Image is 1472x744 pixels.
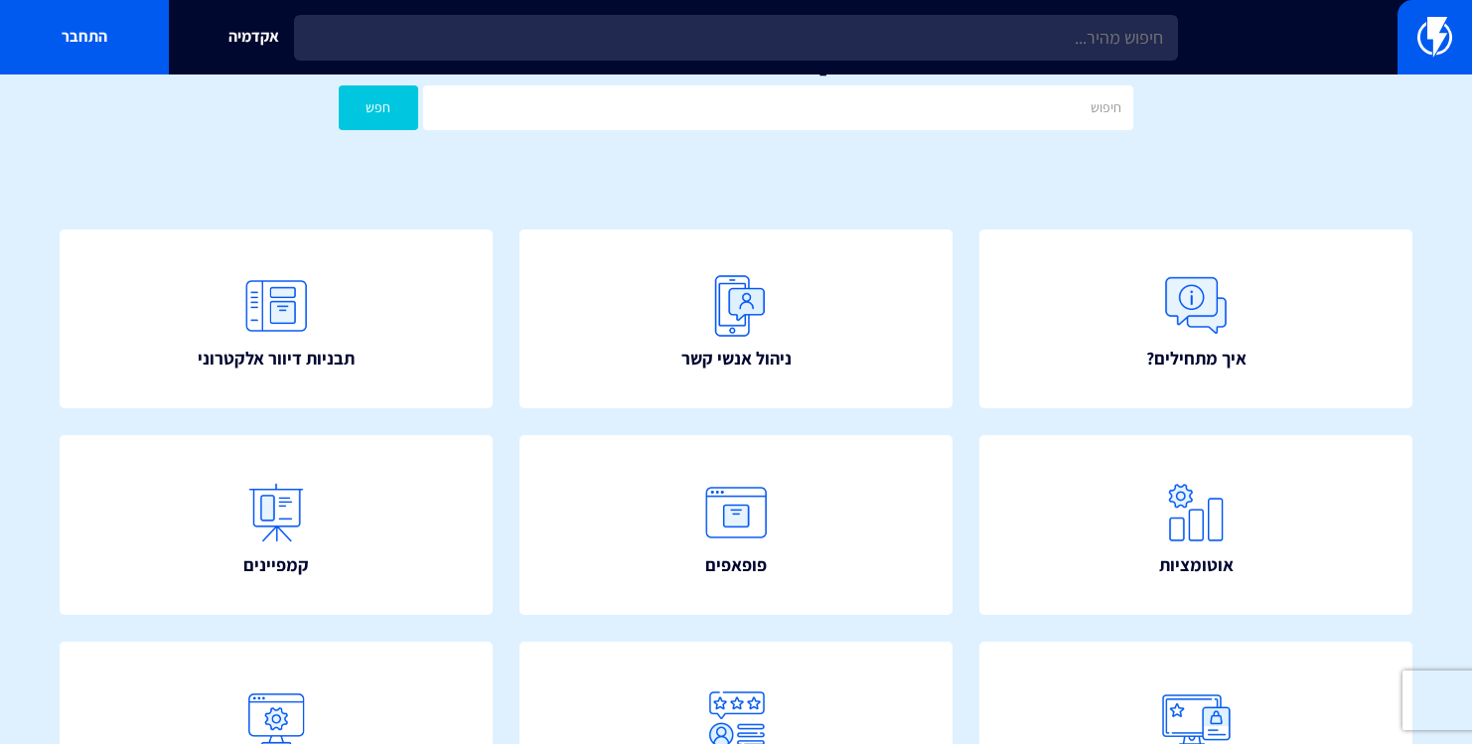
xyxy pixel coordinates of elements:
h1: איך אפשר לעזור? [30,36,1442,75]
input: חיפוש [423,85,1133,130]
input: חיפוש מהיר... [294,15,1177,61]
span: אוטומציות [1159,552,1234,578]
a: אוטומציות [979,435,1412,615]
a: איך מתחילים? [979,229,1412,409]
a: פופאפים [519,435,953,615]
a: קמפיינים [60,435,493,615]
span: פופאפים [705,552,767,578]
span: ניהול אנשי קשר [681,346,792,372]
a: ניהול אנשי קשר [519,229,953,409]
button: חפש [339,85,418,130]
span: תבניות דיוור אלקטרוני [198,346,355,372]
span: קמפיינים [243,552,309,578]
a: תבניות דיוור אלקטרוני [60,229,493,409]
span: איך מתחילים? [1146,346,1247,372]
